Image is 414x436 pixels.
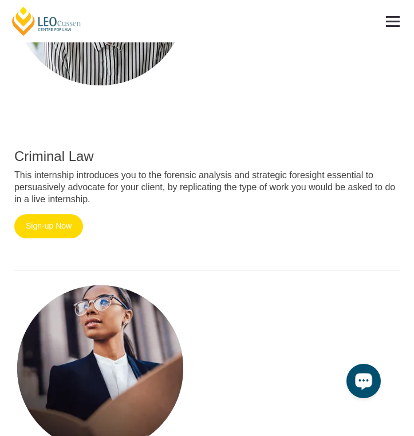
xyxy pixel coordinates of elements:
[10,6,83,37] a: [PERSON_NAME] Centre for Law
[14,149,400,164] h2: Criminal Law
[337,359,385,407] iframe: LiveChat chat widget
[14,214,83,238] a: Sign-up Now
[14,170,400,205] p: This internship introduces you to the forensic analysis and strategic foresight essential to pers...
